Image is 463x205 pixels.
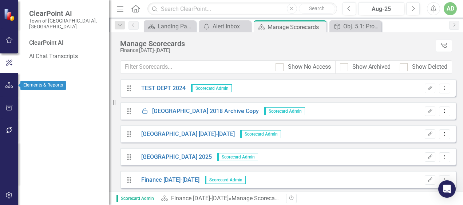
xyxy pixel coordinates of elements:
span: Scorecard Admin [191,84,232,92]
div: Obj. 5.1: Promote financial integrity through effectively and efficiently managing public assets [343,22,380,31]
button: AD [444,2,457,15]
div: Show Deleted [412,63,447,71]
div: Alert Inbox [213,22,249,31]
a: Landing Page [146,22,194,31]
div: Show No Access [288,63,331,71]
a: Obj. 5.1: Promote financial integrity through effectively and efficiently managing public assets [331,22,380,31]
a: [GEOGRAPHIC_DATA] [DATE]-[DATE] [136,130,235,138]
a: Finance [DATE]-[DATE] [171,195,229,202]
span: Scorecard Admin [217,153,258,161]
span: Scorecard Admin [205,176,246,184]
div: Show Archived [352,63,391,71]
small: Town of [GEOGRAPHIC_DATA], [GEOGRAPHIC_DATA] [29,18,102,30]
a: Finance [DATE]-[DATE] [136,176,199,184]
input: Search ClearPoint... [147,3,337,15]
a: [GEOGRAPHIC_DATA] 2018 Archive Copy [136,107,259,116]
a: TEST DEPT 2024 [136,84,186,93]
input: Filter Scorecards... [120,60,271,74]
div: Manage Scorecards [120,40,432,48]
a: Alert Inbox [201,22,249,31]
div: Landing Page [158,22,194,31]
span: Scorecard Admin [264,107,305,115]
span: Scorecard Admin [240,130,281,138]
a: AI Chat Transcripts [29,52,102,61]
span: ClearPoint AI [29,9,102,18]
button: Aug-25 [358,2,404,15]
div: Open Intercom Messenger [438,180,456,198]
div: Manage Scorecards [268,23,325,32]
button: Search [299,4,335,14]
span: Search [309,5,325,11]
div: » Manage Scorecards [161,194,281,203]
span: Scorecard Admin [116,195,157,202]
div: Aug-25 [361,5,402,13]
a: [GEOGRAPHIC_DATA] 2025 [136,153,212,161]
div: Elements & Reports [20,81,66,90]
div: ClearPoint AI [29,39,102,47]
div: Finance [DATE]-[DATE] [120,48,432,53]
img: ClearPoint Strategy [4,8,16,21]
